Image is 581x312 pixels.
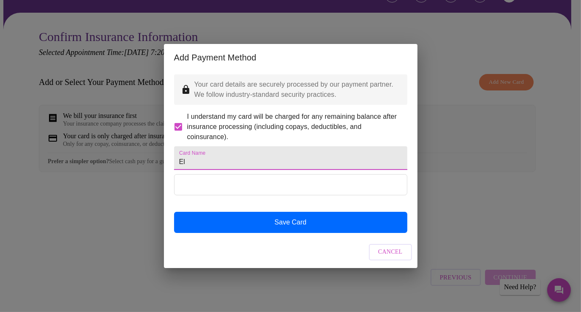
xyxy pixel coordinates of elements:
[187,112,401,142] span: I understand my card will be charged for any remaining balance after insurance processing (includ...
[174,212,407,233] button: Save Card
[175,175,407,195] iframe: Secure Credit Card Form
[194,79,401,100] p: Your card details are securely processed by our payment partner. We follow industry-standard secu...
[378,247,403,257] span: Cancel
[369,244,412,260] button: Cancel
[174,51,407,64] h2: Add Payment Method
